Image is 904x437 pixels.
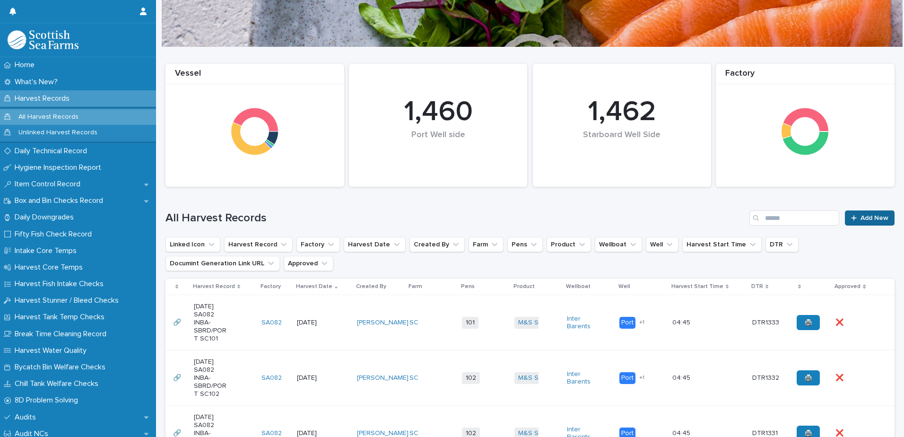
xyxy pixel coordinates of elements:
[861,215,888,221] span: Add New
[797,315,820,330] a: 🖨️
[165,350,895,406] tr: 🔗🔗 [DATE] SA082 INBA-SBRD/PORT SC102SA082 [DATE][PERSON_NAME] SC 102M&S Select Inter Barents Port...
[11,113,86,121] p: All Harvest Records
[646,237,678,252] button: Well
[682,237,762,252] button: Harvest Start Time
[619,317,635,329] div: Port
[409,281,422,292] p: Farm
[845,210,895,226] a: Add New
[804,375,812,381] span: 🖨️
[297,374,330,382] p: [DATE]
[672,372,692,382] p: 04:45
[165,256,280,271] button: Documint Generation Link URL
[11,396,86,405] p: 8D Problem Solving
[261,319,282,327] a: SA082
[11,147,95,156] p: Daily Technical Record
[639,375,644,381] span: + 1
[567,370,600,386] a: Inter Barents
[194,358,227,398] p: [DATE] SA082 INBA-SBRD/PORT SC102
[11,346,94,355] p: Harvest Water Quality
[173,372,183,382] p: 🔗
[11,363,113,372] p: Bycatch Bin Welfare Checks
[619,372,635,384] div: Port
[639,320,644,325] span: + 1
[518,319,554,327] a: M&S Select
[549,95,695,129] div: 1,462
[11,246,84,255] p: Intake Core Temps
[834,281,861,292] p: Approved
[549,130,695,160] div: Starboard Well Side
[165,295,895,350] tr: 🔗🔗 [DATE] SA082 INBA-SBRD/PORT SC101SA082 [DATE][PERSON_NAME] SC 101M&S Select Inter Barents Port...
[409,237,465,252] button: Created By
[365,95,512,129] div: 1,460
[462,372,480,384] span: 102
[547,237,591,252] button: Product
[11,379,106,388] p: Chill Tank Welfare Checks
[835,372,845,382] p: ❌
[11,263,90,272] p: Harvest Core Temps
[11,313,112,322] p: Harvest Tank Temp Checks
[11,213,81,222] p: Daily Downgrades
[409,374,418,382] a: SC
[11,330,114,339] p: Break Time Cleaning Record
[11,129,105,137] p: Unlinked Harvest Records
[11,296,126,305] p: Harvest Stunner / Bleed Checks
[671,281,723,292] p: Harvest Start Time
[507,237,543,252] button: Pens
[261,374,282,382] a: SA082
[804,430,812,437] span: 🖨️
[751,281,763,292] p: DTR
[595,237,642,252] button: Wellboat
[8,30,78,49] img: mMrefqRFQpe26GRNOUkG
[513,281,535,292] p: Product
[804,319,812,326] span: 🖨️
[11,280,111,288] p: Harvest Fish Intake Checks
[409,319,418,327] a: SC
[11,94,77,103] p: Harvest Records
[566,281,591,292] p: Wellboat
[11,230,99,239] p: Fifty Fish Check Record
[835,317,845,327] p: ❌
[261,281,281,292] p: Factory
[11,180,88,189] p: Item Control Record
[365,130,512,160] div: Port Well side
[357,319,409,327] a: [PERSON_NAME]
[165,237,220,252] button: Linked Icon
[461,281,475,292] p: Pens
[672,317,692,327] p: 04:45
[296,237,340,252] button: Factory
[797,370,820,385] a: 🖨️
[165,69,344,84] div: Vessel
[356,281,386,292] p: Created By
[344,237,406,252] button: Harvest Date
[518,374,554,382] a: M&S Select
[193,281,235,292] p: Harvest Record
[284,256,333,271] button: Approved
[716,69,895,84] div: Factory
[752,372,781,382] p: DTR1332
[296,281,332,292] p: Harvest Date
[11,61,42,70] p: Home
[194,303,227,342] p: [DATE] SA082 INBA-SBRD/PORT SC101
[618,281,630,292] p: Well
[11,196,111,205] p: Box and Bin Checks Record
[752,317,781,327] p: DTR1333
[11,78,65,87] p: What's New?
[224,237,293,252] button: Harvest Record
[11,163,109,172] p: Hygiene Inspection Report
[765,237,799,252] button: DTR
[173,317,183,327] p: 🔗
[469,237,504,252] button: Farm
[357,374,409,382] a: [PERSON_NAME]
[567,315,600,331] a: Inter Barents
[462,317,478,329] span: 101
[297,319,330,327] p: [DATE]
[165,211,746,225] h1: All Harvest Records
[749,210,839,226] input: Search
[11,413,43,422] p: Audits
